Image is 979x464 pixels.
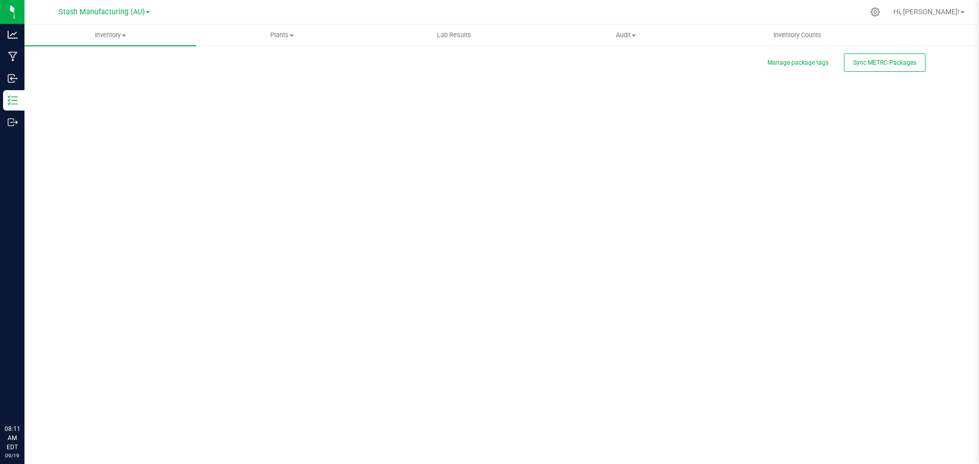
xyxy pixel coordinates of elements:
[368,24,540,46] a: Lab Results
[30,381,42,393] iframe: Resource center unread badge
[8,30,18,40] inline-svg: Analytics
[59,8,145,16] span: Stash Manufacturing (AU)
[760,31,835,40] span: Inventory Counts
[767,59,829,67] button: Manage package tags
[8,117,18,127] inline-svg: Outbound
[8,51,18,62] inline-svg: Manufacturing
[853,59,916,66] span: Sync METRC Packages
[540,31,711,40] span: Audit
[24,31,196,40] span: Inventory
[540,24,712,46] a: Audit
[5,452,20,459] p: 09/19
[8,73,18,84] inline-svg: Inbound
[197,31,368,40] span: Plants
[8,95,18,105] inline-svg: Inventory
[869,7,882,17] div: Manage settings
[712,24,884,46] a: Inventory Counts
[5,424,20,452] p: 08:11 AM EDT
[423,31,485,40] span: Lab Results
[196,24,368,46] a: Plants
[893,8,960,16] span: Hi, [PERSON_NAME]!
[10,383,41,413] iframe: Resource center
[24,24,196,46] a: Inventory
[844,53,925,72] button: Sync METRC Packages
